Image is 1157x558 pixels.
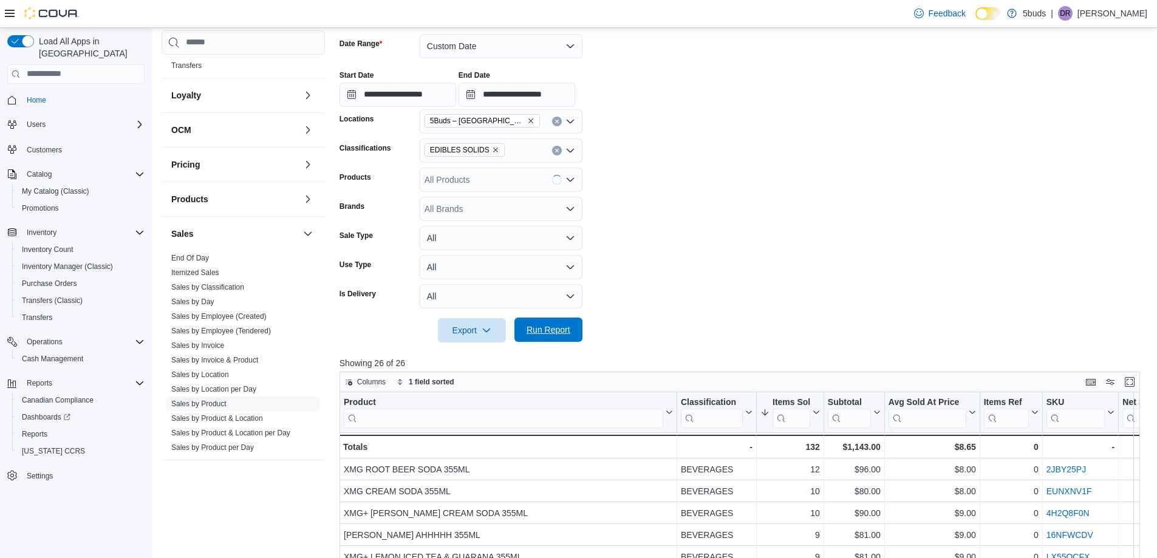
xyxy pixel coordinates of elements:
button: Pricing [171,158,298,171]
span: Sales by Classification [171,282,244,292]
button: Pricing [301,157,315,172]
span: My Catalog (Classic) [17,184,145,199]
h3: Products [171,193,208,205]
div: Product [344,397,663,428]
button: 1 field sorted [392,375,459,389]
div: $8.00 [889,462,976,477]
span: Reports [22,376,145,390]
span: End Of Day [171,253,209,263]
p: Showing 26 of 26 [340,357,1148,369]
button: Avg Sold At Price [889,397,976,428]
span: DR [1060,6,1070,21]
div: Avg Sold At Price [889,397,966,409]
button: Operations [22,335,67,349]
div: BEVERAGES [681,462,753,477]
button: Taxes [301,470,315,485]
div: 10 [760,506,820,520]
label: Products [340,172,371,182]
a: Sales by Product [171,400,227,408]
button: Product [344,397,673,428]
button: Remove 5Buds – North Battleford from selection in this group [527,117,534,124]
div: XMG ROOT BEER SODA 355ML [344,462,673,477]
span: My Catalog (Classic) [22,186,89,196]
a: Reports [17,427,52,441]
a: Sales by Employee (Created) [171,312,267,321]
button: OCM [301,123,315,137]
button: Products [301,192,315,206]
a: Customers [22,143,67,157]
a: Inventory Manager (Classic) [17,259,118,274]
span: Users [27,120,46,129]
label: Is Delivery [340,289,376,299]
div: BEVERAGES [681,484,753,498]
input: Press the down key to open a popover containing a calendar. [459,83,575,107]
div: 0 [984,528,1039,542]
a: Sales by Day [171,298,214,306]
div: $9.00 [889,528,976,542]
button: Open list of options [565,204,575,214]
button: Open list of options [565,146,575,155]
button: Reports [22,376,57,390]
span: Transfers (Classic) [22,296,83,305]
a: 16NFWCDV [1046,530,1093,540]
div: 12 [760,462,820,477]
button: Inventory Manager (Classic) [12,258,149,275]
span: Operations [27,337,63,347]
span: Sales by Location per Day [171,384,256,394]
span: Itemized Sales [171,268,219,277]
button: Canadian Compliance [12,392,149,409]
div: Classification [681,397,743,409]
span: Columns [357,377,386,387]
a: Sales by Product & Location per Day [171,429,290,437]
label: Classifications [340,143,391,153]
span: Dashboards [22,412,70,422]
div: 0 [984,506,1039,520]
span: Reports [17,427,145,441]
button: Open list of options [565,175,575,185]
button: Operations [2,333,149,350]
a: Sales by Product per Day [171,443,254,452]
span: Load All Apps in [GEOGRAPHIC_DATA] [34,35,145,60]
button: Reports [2,375,149,392]
div: $96.00 [828,462,881,477]
span: Export [445,318,499,342]
span: Sales by Product & Location per Day [171,428,290,438]
button: Home [2,91,149,109]
a: Sales by Product & Location [171,414,263,423]
button: My Catalog (Classic) [12,183,149,200]
div: [PERSON_NAME] AHHHHH 355ML [344,528,673,542]
span: Inventory [27,228,56,237]
span: Inventory Count [22,245,73,254]
button: Products [171,193,298,205]
button: Customers [2,140,149,158]
button: Run Report [514,318,582,342]
button: Items Ref [984,397,1039,428]
a: Dashboards [17,410,75,424]
span: Purchase Orders [22,279,77,288]
div: SKU [1046,397,1105,409]
div: 132 [760,440,820,454]
span: Sales by Employee (Tendered) [171,326,271,336]
span: Transfers (Classic) [17,293,145,308]
a: End Of Day [171,254,209,262]
button: [US_STATE] CCRS [12,443,149,460]
a: Transfers (Classic) [17,293,87,308]
span: Inventory Count [17,242,145,257]
div: 9 [760,528,820,542]
span: Settings [27,471,53,481]
a: My Catalog (Classic) [17,184,94,199]
button: Inventory [22,225,61,240]
button: Keyboard shortcuts [1084,375,1098,389]
div: XMG CREAM SODA 355ML [344,484,673,498]
p: [PERSON_NAME] [1077,6,1147,21]
span: 1 field sorted [409,377,454,387]
div: BEVERAGES [681,506,753,520]
button: Catalog [22,167,56,182]
div: $9.00 [889,506,976,520]
div: Classification [681,397,743,428]
a: Sales by Invoice [171,341,224,350]
span: Home [27,95,46,105]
